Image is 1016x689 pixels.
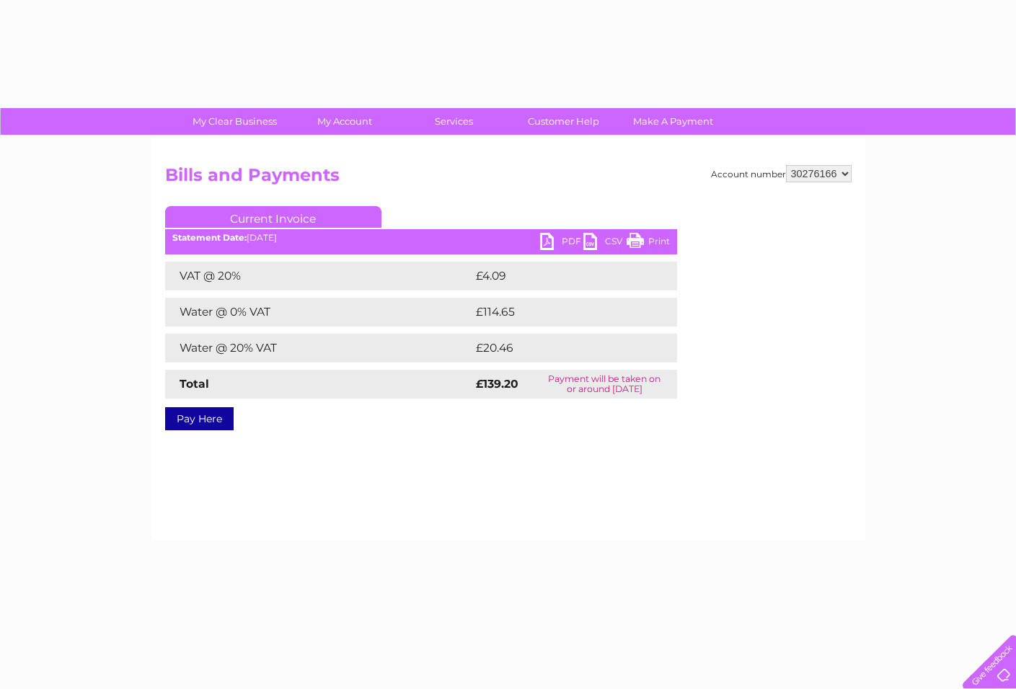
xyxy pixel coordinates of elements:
strong: £139.20 [476,377,518,391]
td: £20.46 [472,334,649,363]
td: £114.65 [472,298,650,326]
a: Pay Here [165,407,234,430]
h2: Bills and Payments [165,165,852,192]
div: Account number [711,165,852,182]
a: Customer Help [504,108,623,135]
td: VAT @ 20% [165,262,472,290]
div: [DATE] [165,233,677,243]
a: CSV [583,233,627,254]
b: Statement Date: [172,232,247,243]
a: Current Invoice [165,206,381,228]
strong: Total [180,377,209,391]
td: Water @ 0% VAT [165,298,472,326]
a: My Account [285,108,404,135]
a: Services [394,108,513,135]
a: Print [627,233,670,254]
td: Water @ 20% VAT [165,334,472,363]
td: £4.09 [472,262,644,290]
a: PDF [540,233,583,254]
a: Make A Payment [614,108,733,135]
td: Payment will be taken on or around [DATE] [532,370,677,399]
a: My Clear Business [175,108,294,135]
